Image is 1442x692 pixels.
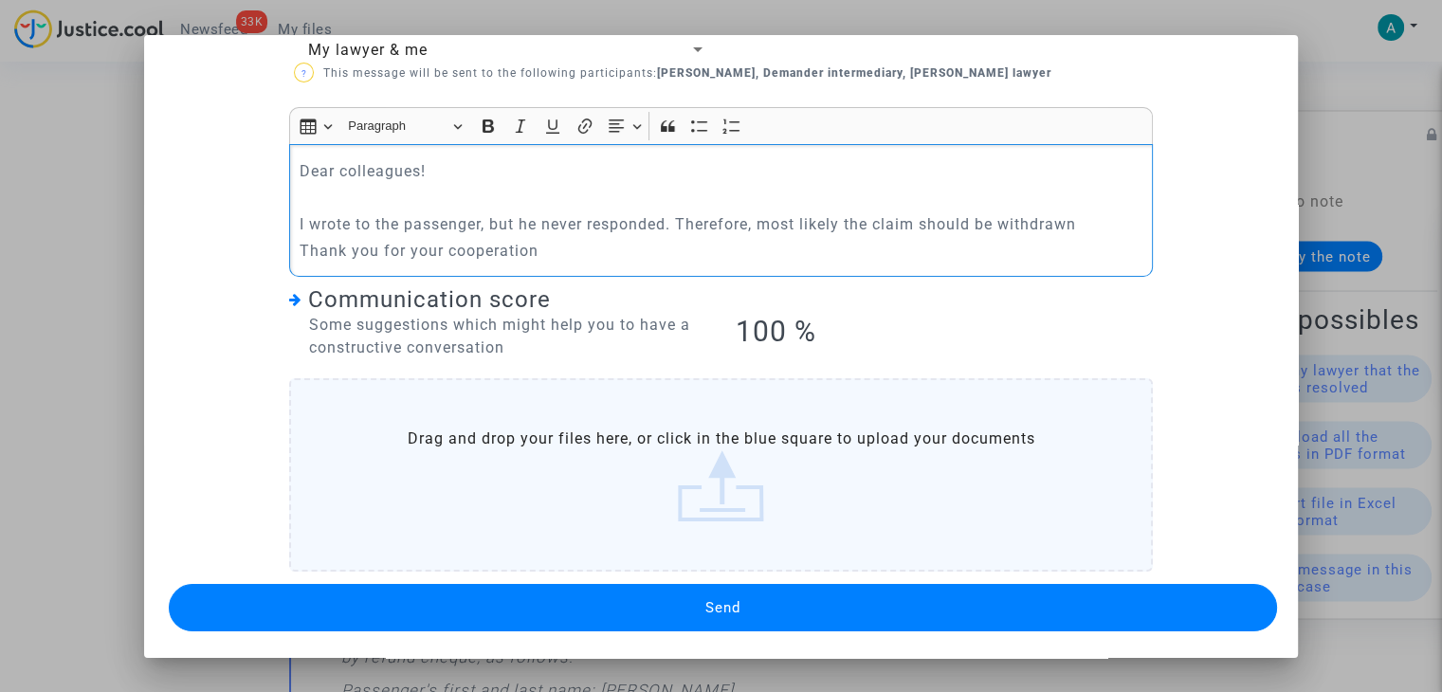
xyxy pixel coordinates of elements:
span: Paragraph [348,115,447,137]
span: Send [705,599,740,616]
p: I wrote to the passenger, but he never responded. Therefore, most likely the claim should be with... [300,212,1143,236]
b: [PERSON_NAME], Demander intermediary, [PERSON_NAME] lawyer [657,66,1051,80]
p: Thank you for your cooperation [300,239,1143,263]
div: Some suggestions which might help you to have a constructive conversation [289,314,707,359]
div: Editor toolbar [289,107,1153,144]
p: Dear colleagues! [300,159,1143,183]
h1: 100 % [735,315,1153,349]
span: ? [301,68,306,79]
button: Paragraph [339,112,470,141]
div: Rich Text Editor, main [289,144,1153,277]
span: My lawyer & me [308,41,428,59]
span: Communication score [308,286,551,313]
button: Send [169,584,1277,631]
p: This message will be sent to the following participants: [294,62,1051,85]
